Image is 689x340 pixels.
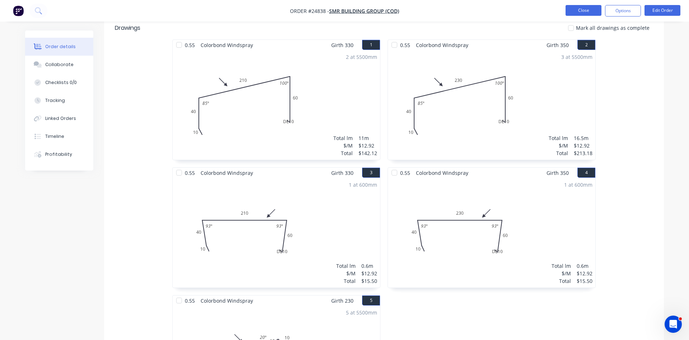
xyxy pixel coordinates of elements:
[413,168,471,178] span: Colorbond Windspray
[547,40,569,50] span: Girth 350
[13,5,24,16] img: Factory
[362,40,380,50] button: 1
[198,40,256,50] span: Colorbond Windspray
[547,168,569,178] span: Girth 350
[577,270,592,277] div: $12.92
[645,5,680,16] button: Edit Order
[25,110,93,127] button: Linked Orders
[115,24,140,32] div: Drawings
[577,40,595,50] button: 2
[552,270,571,277] div: $/M
[45,133,64,140] div: Timeline
[333,134,353,142] div: Total lm
[576,24,650,32] span: Mark all drawings as complete
[605,5,641,17] button: Options
[25,145,93,163] button: Profitability
[25,56,93,74] button: Collaborate
[182,40,198,50] span: 0.55
[182,168,198,178] span: 0.55
[329,8,399,14] a: SMR BUILDING GROUP (COD)
[182,295,198,306] span: 0.55
[331,295,353,306] span: Girth 230
[665,316,682,333] iframe: Intercom live chat
[574,149,592,157] div: $213.18
[574,142,592,149] div: $12.92
[552,262,571,270] div: Total lm
[25,127,93,145] button: Timeline
[336,277,356,285] div: Total
[574,134,592,142] div: 16.5m
[346,309,377,316] div: 5 at 5500mm
[564,181,592,188] div: 1 at 600mm
[45,61,74,68] div: Collaborate
[358,149,377,157] div: $142.12
[577,262,592,270] div: 0.6m
[346,53,377,61] div: 2 at 5500mm
[173,178,380,288] div: 01040210DE106093º93º1 at 600mmTotal lm$/MTotal0.6m$12.92$15.50
[577,277,592,285] div: $15.50
[397,168,413,178] span: 0.55
[566,5,601,16] button: Close
[362,295,380,306] button: 5
[333,142,353,149] div: $/M
[552,277,571,285] div: Total
[198,168,256,178] span: Colorbond Windspray
[358,134,377,142] div: 11m
[25,74,93,92] button: Checklists 0/0
[361,262,377,270] div: 0.6m
[45,115,76,122] div: Linked Orders
[45,43,76,50] div: Order details
[388,50,595,160] div: 01040230DE106085º100º3 at 5500mmTotal lm$/MTotal16.5m$12.92$213.18
[413,40,471,50] span: Colorbond Windspray
[549,134,568,142] div: Total lm
[561,53,592,61] div: 3 at 5500mm
[25,38,93,56] button: Order details
[198,295,256,306] span: Colorbond Windspray
[362,168,380,178] button: 3
[358,142,377,149] div: $12.92
[577,168,595,178] button: 4
[336,270,356,277] div: $/M
[349,181,377,188] div: 1 at 600mm
[388,178,595,288] div: 01040230DE106093º93º1 at 600mmTotal lm$/MTotal0.6m$12.92$15.50
[549,142,568,149] div: $/M
[361,270,377,277] div: $12.92
[361,277,377,285] div: $15.50
[397,40,413,50] span: 0.55
[25,92,93,110] button: Tracking
[290,8,329,14] span: Order #24838 -
[45,79,77,86] div: Checklists 0/0
[333,149,353,157] div: Total
[336,262,356,270] div: Total lm
[549,149,568,157] div: Total
[45,151,72,158] div: Profitability
[173,50,380,160] div: 01040210DE106085º100º2 at 5500mmTotal lm$/MTotal11m$12.92$142.12
[331,40,353,50] span: Girth 330
[331,168,353,178] span: Girth 330
[45,97,65,104] div: Tracking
